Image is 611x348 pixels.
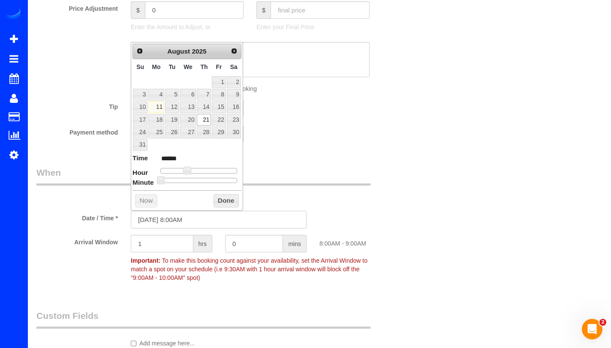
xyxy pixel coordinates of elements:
a: 24 [133,126,147,138]
legend: Custom Fields [36,309,370,329]
span: Friday [216,63,222,70]
span: hrs [193,235,212,252]
a: 27 [180,126,196,138]
img: Automaid Logo [5,9,22,21]
a: 6 [180,89,196,100]
span: Tuesday [169,63,175,70]
span: $ [131,1,145,19]
a: 2 [227,76,241,88]
span: To make this booking count against your availability, set the Arrival Window to match a spot on y... [131,257,367,281]
label: Tip [30,99,124,111]
a: 17 [133,114,147,126]
a: 22 [212,114,226,126]
a: Prev [134,45,146,57]
p: Enter the Amount to Adjust, or [131,23,244,31]
a: 1 [212,76,226,88]
a: 13 [180,102,196,113]
a: 12 [165,102,179,113]
label: Payment method [30,125,124,137]
a: 3 [133,89,147,100]
a: 23 [227,114,241,126]
a: 29 [212,126,226,138]
a: 16 [227,102,241,113]
a: 18 [148,114,164,126]
a: 28 [197,126,211,138]
label: Price Adjustment [30,1,124,13]
a: 7 [197,89,211,100]
span: 2 [599,319,606,326]
dt: Minute [132,178,154,189]
iframe: Intercom live chat [582,319,602,339]
input: MM/DD/YYYY HH:MM [131,211,307,228]
dt: Time [132,153,148,164]
p: Add message here... [139,339,195,348]
a: 21 [197,114,211,126]
dt: Hour [132,168,148,179]
a: 8 [212,89,226,100]
a: 10 [133,102,147,113]
span: 2025 [192,48,206,55]
span: Wednesday [184,63,193,70]
span: mins [283,235,307,252]
a: 14 [197,102,211,113]
label: Date / Time * [30,211,124,222]
legend: When [36,166,370,186]
a: 15 [212,102,226,113]
span: Next [231,48,238,54]
button: Done [214,194,239,208]
a: 30 [227,126,241,138]
label: Arrival Window [30,235,124,246]
input: final price [271,1,370,19]
span: $ [256,1,271,19]
a: 25 [148,126,164,138]
span: Thursday [200,63,208,70]
p: Enter your Final Price [256,23,369,31]
a: 5 [165,89,179,100]
a: Next [228,45,240,57]
button: Now [135,194,157,208]
a: 11 [148,102,164,113]
span: Monday [152,63,161,70]
a: 9 [227,89,241,100]
span: Sunday [136,63,144,70]
span: August [167,48,190,55]
div: 8:00AM - 9:00AM [313,235,407,248]
a: 19 [165,114,179,126]
a: 4 [148,89,164,100]
a: 20 [180,114,196,126]
span: Saturday [230,63,238,70]
a: 31 [133,139,147,151]
span: Prev [136,48,143,54]
a: 26 [165,126,179,138]
strong: Important: [131,257,160,264]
